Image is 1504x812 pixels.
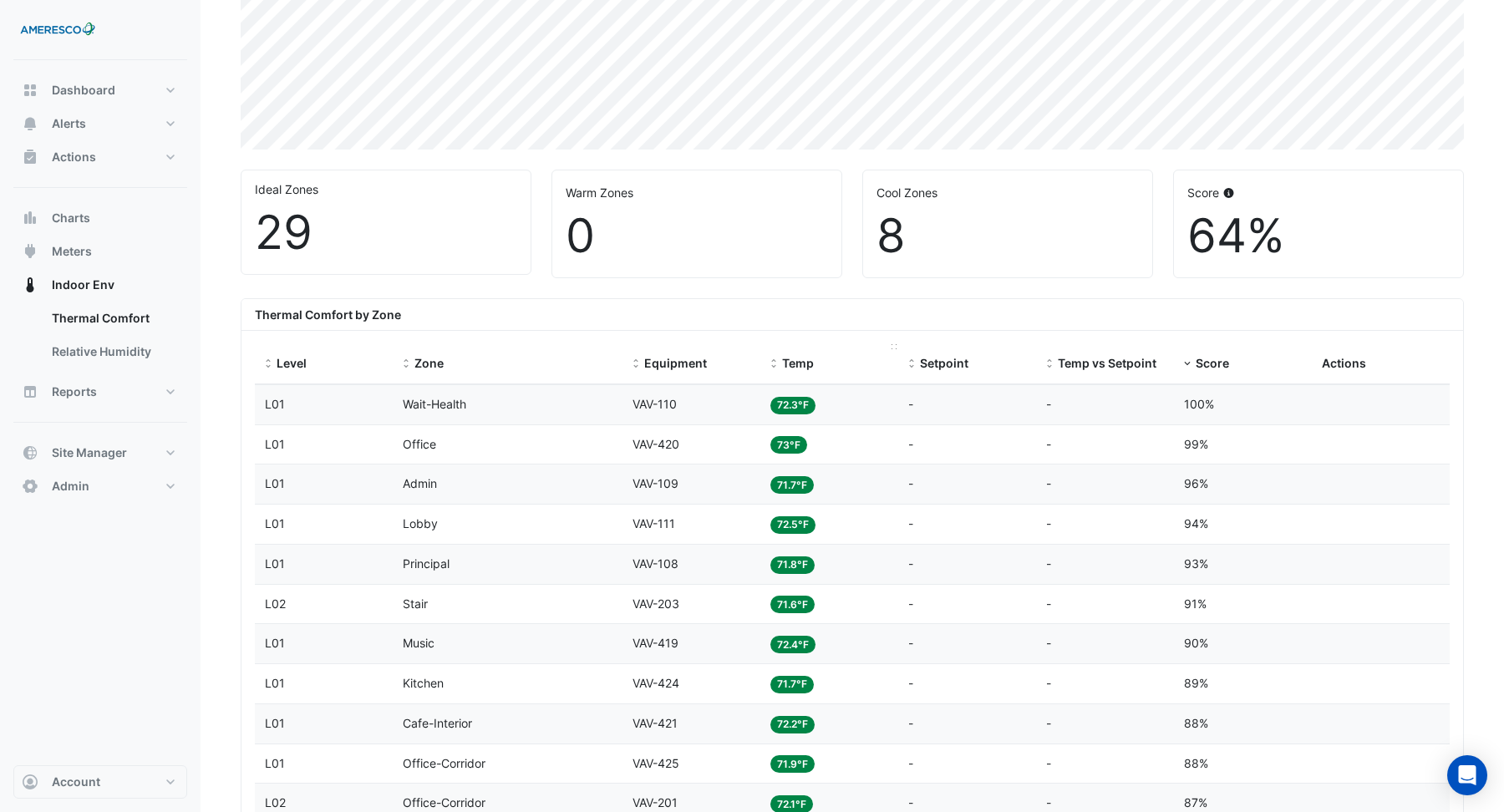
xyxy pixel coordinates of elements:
[1184,437,1208,451] span: 99%
[265,516,285,530] span: L01
[908,437,913,451] span: -
[770,436,807,454] span: 73°F
[1184,397,1214,411] span: 100%
[403,516,438,530] span: Lobby
[1046,756,1051,770] span: -
[770,476,814,494] span: 71.7°F
[265,437,285,451] span: L01
[1196,356,1229,370] span: Score
[908,596,913,611] span: -
[1058,356,1156,370] span: Temp vs Setpoint
[13,74,187,107] button: Dashboard
[414,356,444,370] span: Zone
[1046,596,1051,611] span: -
[22,82,38,99] app-icon: Dashboard
[1447,755,1487,795] div: Open Intercom Messenger
[633,556,678,571] span: VAV-108
[13,302,187,375] div: Indoor Env
[22,115,38,132] app-icon: Alerts
[52,774,100,790] span: Account
[403,636,434,650] span: Music
[1184,596,1207,611] span: 91%
[403,437,436,451] span: Office
[255,307,401,322] b: Thermal Comfort by Zone
[403,596,428,611] span: Stair
[633,397,677,411] span: VAV-110
[13,436,187,469] button: Site Manager
[1184,756,1208,770] span: 88%
[1184,795,1207,809] span: 87%
[13,268,187,302] button: Indoor Env
[770,716,815,733] span: 72.2°F
[403,556,450,571] span: Principal
[633,795,678,809] span: VAV-201
[52,82,115,99] span: Dashboard
[22,149,38,165] app-icon: Actions
[403,476,437,490] span: Admin
[52,115,86,132] span: Alerts
[770,397,816,414] span: 72.3°F
[265,397,285,411] span: L01
[1184,516,1208,530] span: 94%
[265,596,286,611] span: L02
[908,476,913,490] span: -
[22,277,38,293] app-icon: Indoor Env
[13,201,187,235] button: Charts
[1046,676,1051,690] span: -
[255,205,517,261] div: 29
[13,375,187,409] button: Reports
[1184,556,1208,571] span: 93%
[633,596,679,611] span: VAV-203
[22,383,38,400] app-icon: Reports
[633,516,675,530] span: VAV-111
[265,756,285,770] span: L01
[1046,437,1051,451] span: -
[265,795,286,809] span: L02
[908,676,913,690] span: -
[1187,184,1450,201] div: Score
[403,397,466,411] span: Wait-Health
[1184,636,1208,650] span: 90%
[1187,208,1450,264] div: 64%
[633,636,678,650] span: VAV-419
[633,476,678,490] span: VAV-109
[770,516,816,534] span: 72.5°F
[22,243,38,260] app-icon: Meters
[770,556,815,574] span: 71.8°F
[22,478,38,495] app-icon: Admin
[876,208,1139,264] div: 8
[38,302,187,335] a: Thermal Comfort
[1046,397,1051,411] span: -
[52,210,90,226] span: Charts
[908,556,913,571] span: -
[770,676,814,693] span: 71.7°F
[920,356,968,370] span: Setpoint
[22,444,38,461] app-icon: Site Manager
[1184,676,1208,690] span: 89%
[1046,716,1051,730] span: -
[13,107,187,140] button: Alerts
[566,184,828,201] div: Warm Zones
[265,476,285,490] span: L01
[52,149,96,165] span: Actions
[908,516,913,530] span: -
[52,243,92,260] span: Meters
[52,277,114,293] span: Indoor Env
[52,444,127,461] span: Site Manager
[566,208,828,264] div: 0
[1184,476,1208,490] span: 96%
[908,716,913,730] span: -
[633,756,679,770] span: VAV-425
[782,356,814,370] span: Temp
[403,716,472,730] span: Cafe-Interior
[908,397,913,411] span: -
[876,184,1139,201] div: Cool Zones
[38,335,187,368] a: Relative Humidity
[633,676,679,690] span: VAV-424
[1046,556,1051,571] span: -
[265,636,285,650] span: L01
[1046,636,1051,650] span: -
[1322,356,1366,370] span: Actions
[908,795,913,809] span: -
[770,596,815,613] span: 71.6°F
